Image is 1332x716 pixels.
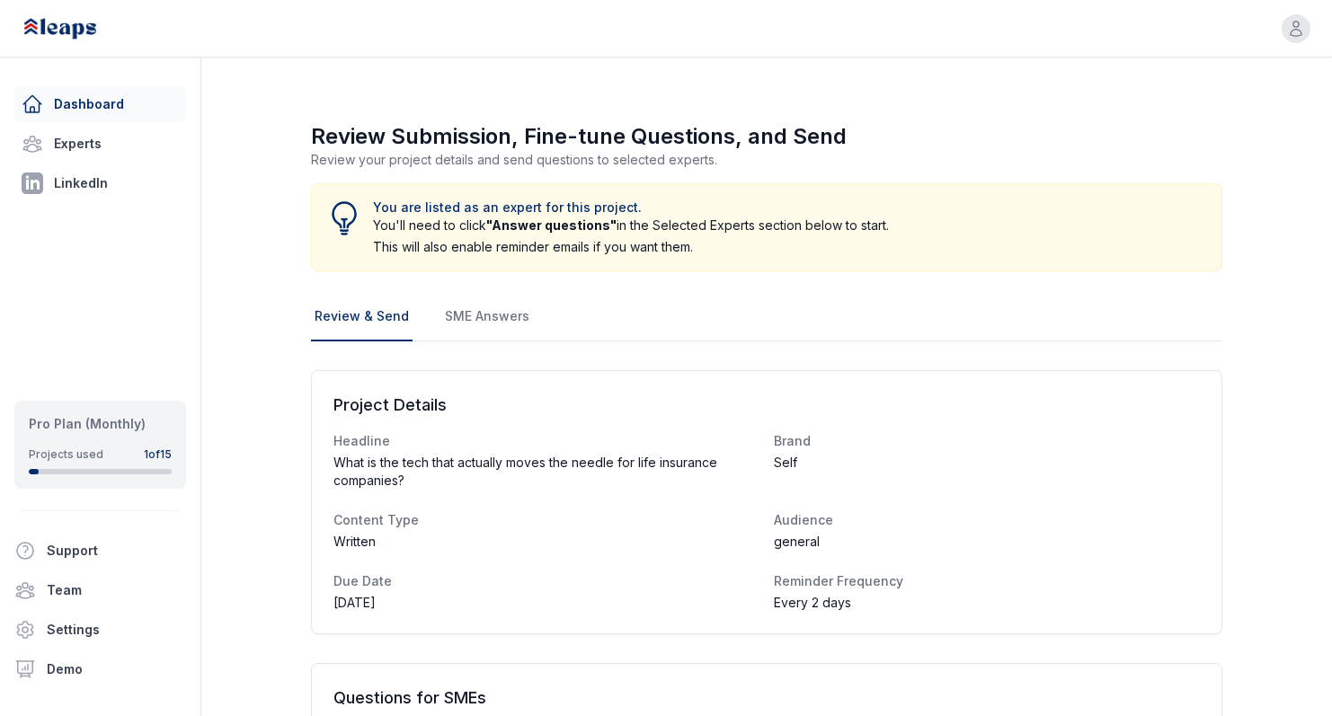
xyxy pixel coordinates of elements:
span: What is the tech that actually moves the needle for life insurance companies? [333,454,747,490]
a: LinkedIn [14,165,186,201]
a: Experts [14,126,186,162]
dt: Content Type [333,511,759,529]
p: You are listed as an expert for this project. [373,199,889,217]
span: general [774,533,820,551]
dt: Audience [774,511,1200,529]
a: Dashboard [14,86,186,122]
p: Review your project details and send questions to selected experts. [311,151,1222,169]
a: SME Answers [441,293,533,341]
span: Self [774,454,797,472]
a: Demo [7,651,193,687]
dt: Reminder Frequency [774,572,1200,590]
button: Support [7,533,179,569]
h2: Project Details [333,393,1200,418]
p: You'll need to click in the Selected Experts section below to start. [373,217,889,234]
div: Pro Plan (Monthly) [29,415,172,433]
strong: "Answer questions" [486,217,617,233]
dt: Due Date [333,572,759,590]
h1: Review Submission, Fine-tune Questions, and Send [311,122,1222,151]
span: Written [333,533,376,551]
span: Every 2 days [774,594,851,612]
div: Projects used [29,447,103,462]
h2: Questions for SMEs [333,685,1200,711]
p: This will also enable reminder emails if you want them. [373,238,889,256]
div: 1 of 15 [144,447,172,462]
dt: Headline [333,432,759,450]
a: Review & Send [311,293,413,341]
span: [DATE] [333,594,376,612]
a: Settings [7,612,193,648]
dt: Brand [774,432,1200,450]
a: Team [7,572,193,608]
img: Leaps [22,9,137,49]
